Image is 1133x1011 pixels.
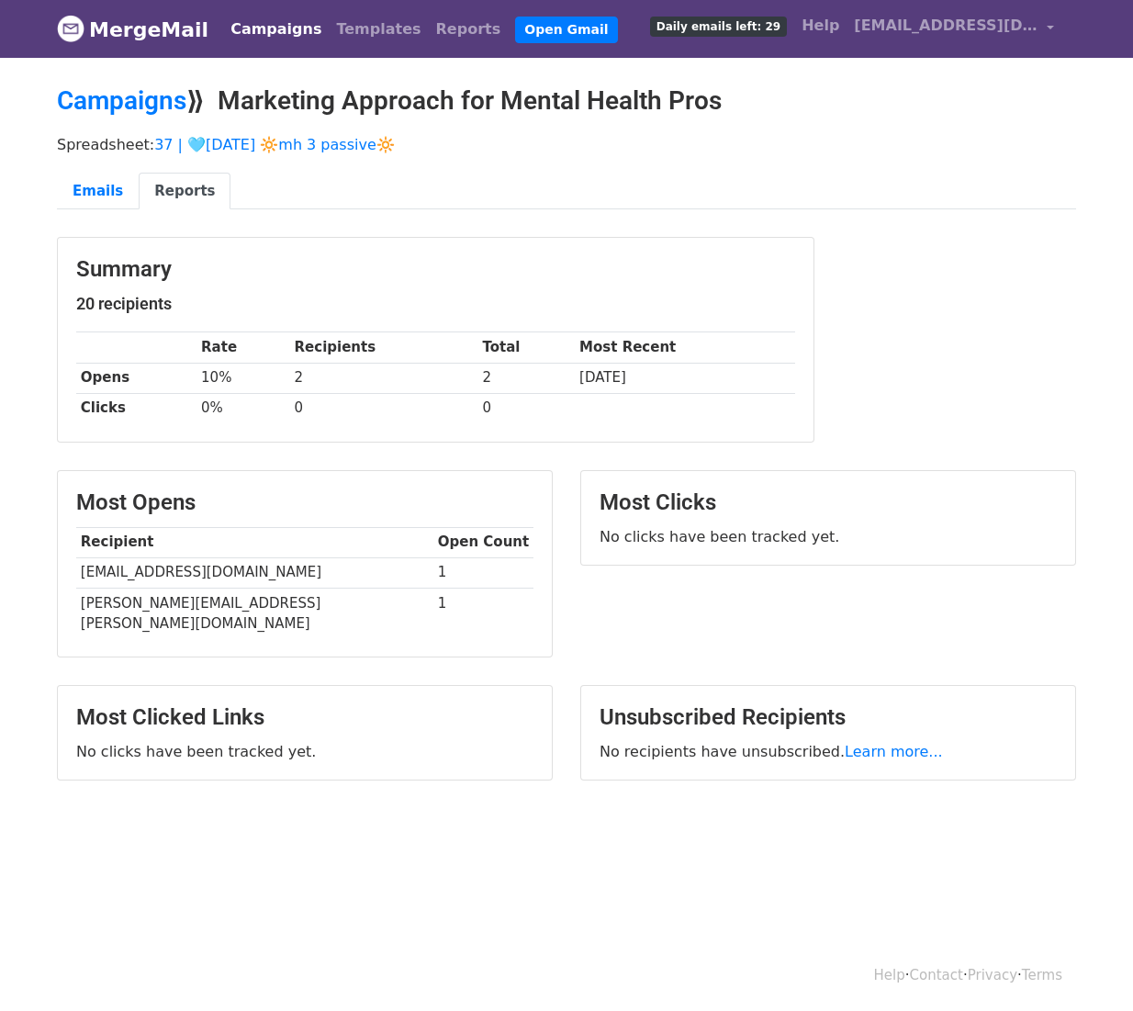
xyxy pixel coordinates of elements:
[139,173,230,210] a: Reports
[854,15,1038,37] span: [EMAIL_ADDRESS][DOMAIN_NAME]
[57,135,1076,154] p: Spreadsheet:
[76,393,196,423] th: Clicks
[76,704,533,731] h3: Most Clicked Links
[600,489,1057,516] h3: Most Clicks
[76,489,533,516] h3: Most Opens
[874,967,905,983] a: Help
[76,363,196,393] th: Opens
[575,363,795,393] td: [DATE]
[847,7,1061,51] a: [EMAIL_ADDRESS][DOMAIN_NAME]
[196,393,290,423] td: 0%
[910,967,963,983] a: Contact
[968,967,1017,983] a: Privacy
[76,256,795,283] h3: Summary
[429,11,509,48] a: Reports
[329,11,428,48] a: Templates
[57,85,186,116] a: Campaigns
[57,15,84,42] img: MergeMail logo
[575,332,795,363] th: Most Recent
[433,588,533,638] td: 1
[478,363,576,393] td: 2
[76,557,433,588] td: [EMAIL_ADDRESS][DOMAIN_NAME]
[57,85,1076,117] h2: ⟫ Marketing Approach for Mental Health Pros
[57,173,139,210] a: Emails
[76,742,533,761] p: No clicks have been tracked yet.
[196,332,290,363] th: Rate
[845,743,943,760] a: Learn more...
[223,11,329,48] a: Campaigns
[76,527,433,557] th: Recipient
[478,332,576,363] th: Total
[196,363,290,393] td: 10%
[478,393,576,423] td: 0
[643,7,794,44] a: Daily emails left: 29
[650,17,787,37] span: Daily emails left: 29
[290,332,478,363] th: Recipients
[433,527,533,557] th: Open Count
[1041,923,1133,1011] iframe: Chat Widget
[515,17,617,43] a: Open Gmail
[290,393,478,423] td: 0
[600,704,1057,731] h3: Unsubscribed Recipients
[154,136,395,153] a: 37 | 🩵[DATE] 🔆mh 3 passive🔆
[290,363,478,393] td: 2
[76,294,795,314] h5: 20 recipients
[600,527,1057,546] p: No clicks have been tracked yet.
[433,557,533,588] td: 1
[76,588,433,638] td: [PERSON_NAME][EMAIL_ADDRESS][PERSON_NAME][DOMAIN_NAME]
[1022,967,1062,983] a: Terms
[600,742,1057,761] p: No recipients have unsubscribed.
[57,10,208,49] a: MergeMail
[794,7,847,44] a: Help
